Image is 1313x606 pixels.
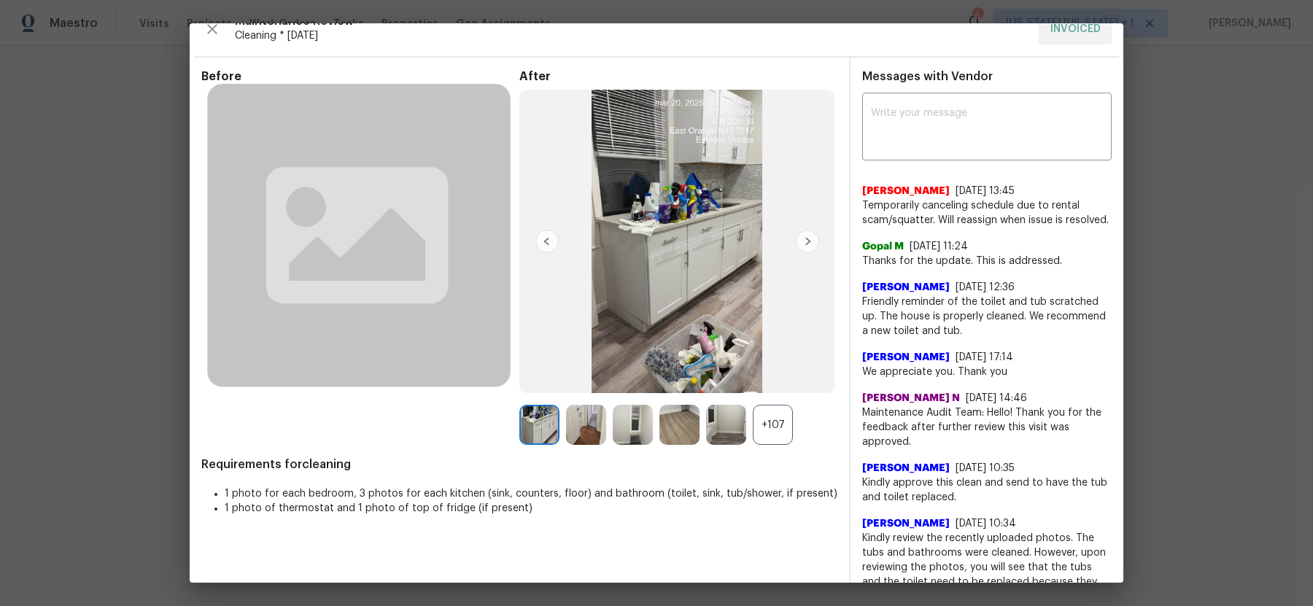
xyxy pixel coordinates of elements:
span: [DATE] 10:35 [956,463,1015,473]
span: [DATE] 12:36 [956,282,1015,292]
div: +107 [753,405,793,445]
span: [PERSON_NAME] [862,184,950,198]
span: Requirements for cleaning [201,457,837,472]
span: [PERSON_NAME] N [862,391,960,405]
span: Kindly approve this clean and send to have the tub and toilet replaced. [862,475,1112,505]
span: [PERSON_NAME] [862,280,950,295]
span: [DATE] 11:24 [910,241,968,252]
span: Friendly reminder of the toilet and tub scratched up. The house is properly cleaned. We recommend... [862,295,1112,338]
span: We appreciate you. Thank you [862,365,1112,379]
img: left-chevron-button-url [535,230,559,253]
span: [PERSON_NAME] [862,516,950,531]
span: [DATE] 14:46 [966,393,1027,403]
span: Before [201,69,519,84]
li: 1 photo of thermostat and 1 photo of top of fridge (if present) [225,501,837,516]
span: Thanks for the update. This is addressed. [862,254,1112,268]
span: Cleaning * [DATE] [235,28,1027,43]
span: Kindly review the recently uploaded photos. The tubs and bathrooms were cleaned. However, upon re... [862,531,1112,604]
span: [DATE] 13:45 [956,186,1015,196]
span: After [519,69,837,84]
span: [PERSON_NAME] [862,461,950,475]
span: Temporarily canceling schedule due to rental scam/squatter. Will reassign when issue is resolved. [862,198,1112,228]
span: Gopal M [862,239,904,254]
span: [DATE] 10:34 [956,518,1016,529]
span: [DATE] 17:14 [956,352,1013,362]
li: 1 photo for each bedroom, 3 photos for each kitchen (sink, counters, floor) and bathroom (toilet,... [225,486,837,501]
span: Messages with Vendor [862,71,993,82]
span: Maintenance Audit Team: Hello! Thank you for the feedback after further review this visit was app... [862,405,1112,449]
img: right-chevron-button-url [796,230,819,253]
span: [PERSON_NAME] [862,350,950,365]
